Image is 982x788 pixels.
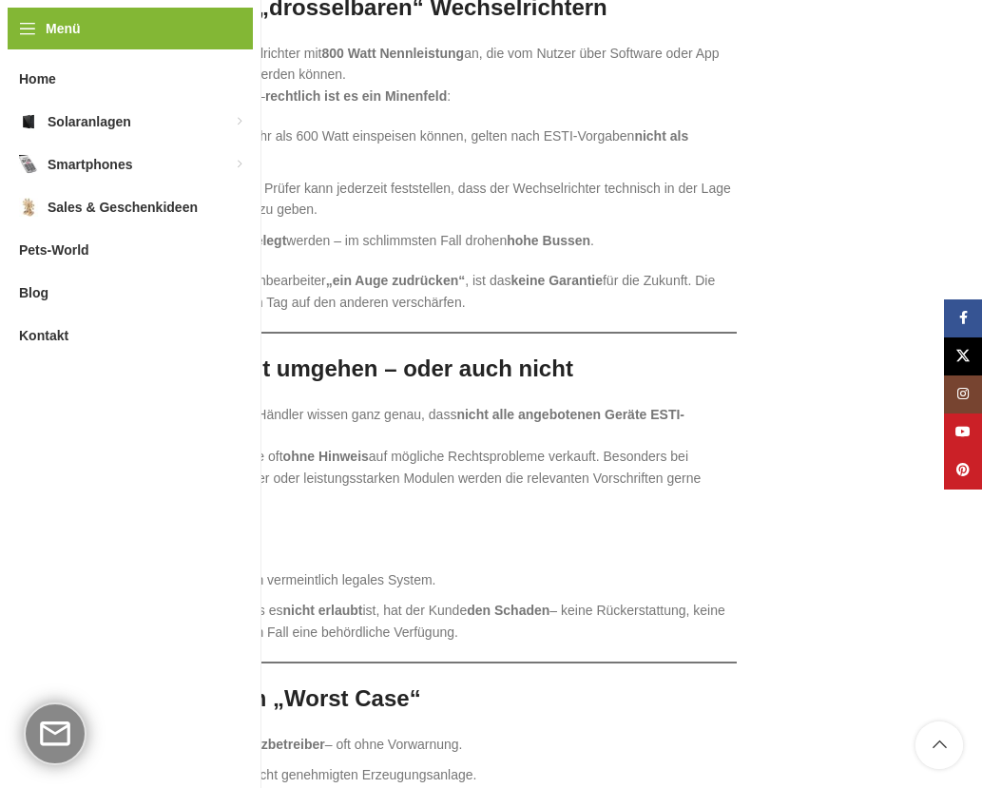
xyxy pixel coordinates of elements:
li: Er kauft in gutem Glauben ein vermeintlich legales System. [87,569,737,590]
span: Sales & Geschenkideen [48,190,198,224]
a: Instagram Social Link [944,375,982,413]
span: Solaranlagen [48,105,131,139]
strong: keine Garantie [510,273,603,288]
a: X Social Link [944,337,982,375]
strong: Wie Händler damit umgehen – oder auch nicht [71,356,573,381]
li: Stellt sich später heraus, dass es ist, hat der Kunde – keine Rückerstattung, keine Garantie, und... [87,600,737,643]
img: Sales & Geschenkideen [19,198,38,217]
img: Smartphones [19,155,38,174]
strong: 800 Watt Nennleistung [322,46,465,61]
p: Auch wenn derzeit manche Sachbearbeiter , ist das für die Zukunft. Die Rechtslage kann sich von e... [71,270,737,313]
strong: „ein Auge zudrücken“ [326,273,466,288]
span: Home [19,62,56,96]
p: Einige Hersteller bieten Wechselrichter mit an, die vom Nutzer über Software oder App auf 600 Wat... [71,43,737,106]
strong: hohe Bussen [507,233,590,248]
span: Menü [46,18,81,39]
p: Für den Kunden bedeutet das: [71,529,737,550]
strong: nicht erlaubt [282,603,362,618]
p: Viele [DEMOGRAPHIC_DATA] Händler wissen ganz genau, dass sind. Dennoch werden diese Produkte oft ... [71,404,737,510]
li: – oft ohne Vorwarnung. [87,734,737,755]
strong: ohne Hinweis [283,449,369,464]
span: Smartphones [48,147,132,182]
span: Pets-World [19,233,89,267]
strong: rechtlich ist es ein Minenfeld [265,88,447,104]
a: Facebook Social Link [944,299,982,337]
li: wegen Betrieb einer nicht genehmigten Erzeugungsanlage. [87,764,737,785]
span: Blog [19,276,48,310]
li: Ein Netzanbieter oder Prüfer kann jederzeit feststellen, dass der Wechselrichter technisch in der... [87,178,737,221]
a: Pinterest Social Link [944,452,982,490]
li: Die Anlage kann werden – im schlimmsten Fall drohen . [87,230,737,251]
li: Geräte, die mehr als 600 Watt einspeisen können, gelten nach ESTI-Vorgaben . [87,125,737,168]
strong: den Schaden [467,603,549,618]
a: YouTube Social Link [944,413,982,452]
a: Scroll to top button [915,721,963,769]
img: Solaranlagen [19,112,38,131]
span: Kontakt [19,318,68,353]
